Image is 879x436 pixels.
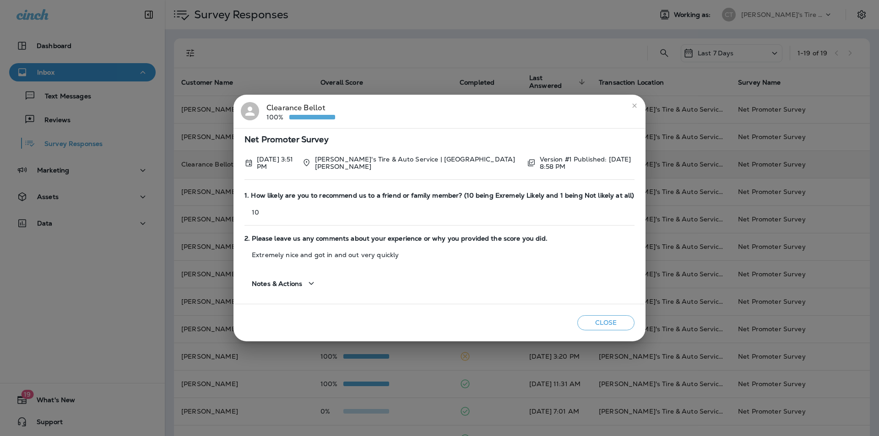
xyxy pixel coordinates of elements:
[244,209,635,216] p: 10
[244,251,635,258] p: Extremely nice and got in and out very quickly
[315,156,520,170] p: [PERSON_NAME]'s Tire & Auto Service | [GEOGRAPHIC_DATA][PERSON_NAME]
[540,156,635,170] p: Version #1 Published: [DATE] 8:58 PM
[244,136,635,144] span: Net Promoter Survey
[627,98,642,113] button: close
[257,156,295,170] p: Aug 18, 2025 3:51 PM
[244,192,635,199] span: 1. How likely are you to recommend us to a friend or family member? (10 being Exremely Likely and...
[266,113,289,121] p: 100%
[266,102,335,121] div: Clearance Bellot
[244,235,635,242] span: 2. Please leave us any comments about your experience or why you provided the score you did.
[577,315,635,330] button: Close
[252,280,302,288] span: Notes & Actions
[244,270,324,296] button: Notes & Actions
